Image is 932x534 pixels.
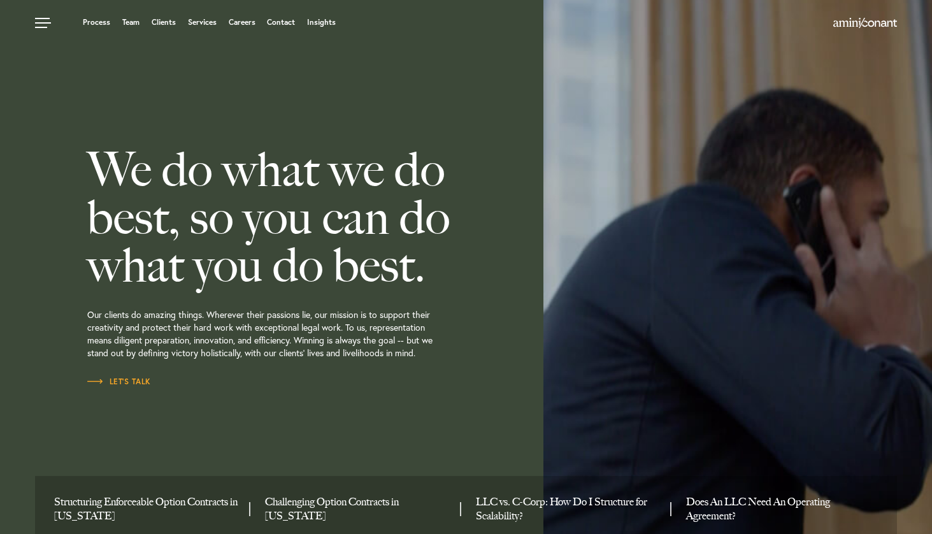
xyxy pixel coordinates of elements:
p: Our clients do amazing things. Wherever their passions lie, our mission is to support their creat... [87,289,534,375]
a: Challenging Option Contracts in Texas [265,495,450,523]
a: Structuring Enforceable Option Contracts in Texas [54,495,240,523]
a: Does An LLC Need An Operating Agreement? [686,495,871,523]
a: Team [122,18,140,26]
a: Contact [267,18,295,26]
a: Let’s Talk [87,375,151,388]
a: Services [188,18,217,26]
a: Careers [229,18,255,26]
img: Amini & Conant [833,18,897,28]
a: Process [83,18,110,26]
a: LLC vs. C-Corp: How Do I Structure for Scalability? [476,495,661,523]
a: Insights [307,18,336,26]
h2: We do what we do best, so you can do what you do best. [87,146,534,289]
a: Clients [152,18,176,26]
span: Let’s Talk [87,378,151,386]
